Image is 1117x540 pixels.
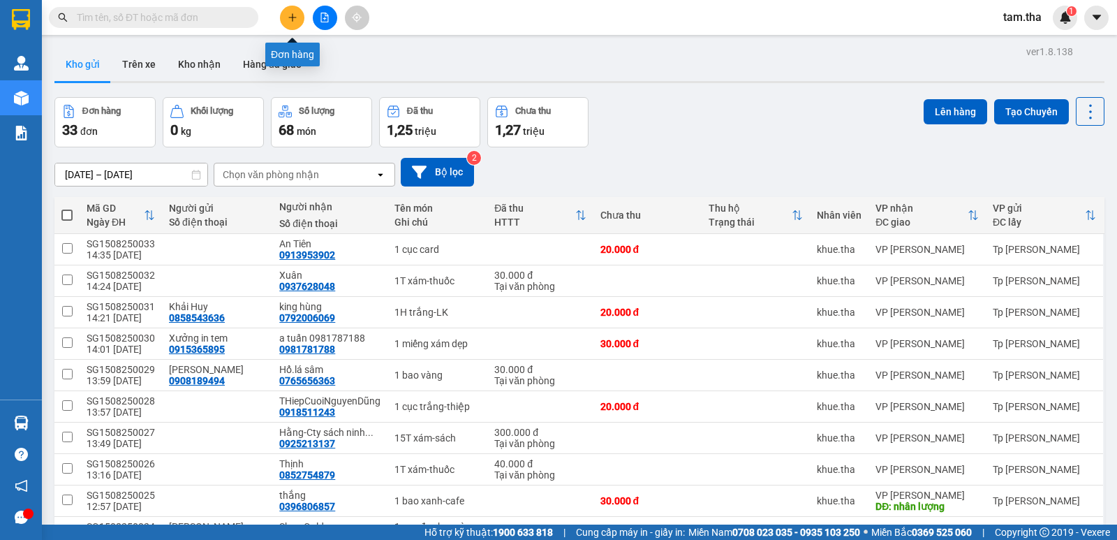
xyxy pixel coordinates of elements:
span: | [563,525,565,540]
div: SG1508250030 [87,333,155,344]
span: question-circle [15,448,28,461]
button: Tạo Chuyến [994,99,1069,124]
th: Toggle SortBy [487,197,593,234]
div: VP [PERSON_NAME] [875,338,979,349]
div: 0908189494 [169,375,225,386]
span: plus [288,13,297,22]
img: warehouse-icon [14,416,29,430]
div: Số điện thoại [279,218,380,229]
div: VP [PERSON_NAME] [875,490,979,501]
div: 0937628048 [279,281,335,292]
div: 300.000 đ [494,427,586,438]
div: 1 bao vàng [394,370,480,381]
div: 13:49 [DATE] [87,438,155,449]
span: 1 [1069,6,1074,16]
div: Tại văn phòng [494,438,586,449]
div: 30.000 đ [494,364,586,375]
button: Kho nhận [167,48,232,81]
th: Toggle SortBy [702,197,810,234]
div: Đã thu [494,203,575,214]
span: Miền Nam [688,525,860,540]
div: An Tiên [279,238,380,249]
div: Chưa thu [600,210,695,221]
div: VP nhận [875,203,968,214]
div: 1 cục card [394,244,480,255]
span: message [15,511,28,524]
img: logo-vxr [12,9,30,30]
div: 1H trắng-LK [394,307,480,318]
div: THiepCuoiNguyenDũng [279,395,380,407]
div: Tp [PERSON_NAME] [993,370,1096,381]
button: Chưa thu1,27 triệu [487,97,589,147]
div: Người nhận [279,201,380,212]
span: kg [181,126,191,137]
div: Tại văn phòng [494,469,586,481]
div: 14:21 [DATE] [87,312,155,323]
div: Vũ [169,364,265,375]
div: VP [PERSON_NAME] [875,432,979,444]
div: SG1508250033 [87,238,155,249]
div: Xưởng in tem [169,333,265,344]
div: Số điện thoại [169,217,265,228]
div: SG1508250028 [87,395,155,407]
div: ĐC lấy [993,217,1085,228]
div: SG1508250025 [87,490,155,501]
div: Tp [PERSON_NAME] [993,432,1096,444]
div: VP [PERSON_NAME] [875,244,979,255]
div: 30.000 đ [600,338,695,349]
div: 0792006069 [279,312,335,323]
div: 0913953902 [279,249,335,261]
div: Tp [PERSON_NAME] [993,307,1096,318]
th: Toggle SortBy [80,197,162,234]
div: 0852754879 [279,469,335,481]
div: khue.tha [817,370,861,381]
div: 13:57 [DATE] [87,407,155,418]
span: 0 [170,122,178,138]
div: SG1508250029 [87,364,155,375]
div: 14:24 [DATE] [87,281,155,292]
div: 0396806857 [279,501,335,512]
span: triệu [415,126,436,137]
div: Đơn hàng [82,106,121,116]
div: khue.tha [817,401,861,412]
div: 1T xám-thuốc [394,464,480,475]
div: VP [PERSON_NAME] [875,275,979,286]
div: 20.000 đ [600,244,695,255]
div: Người gửi [169,203,265,214]
div: Khối lượng [191,106,233,116]
div: Đã thu [407,106,433,116]
input: Tìm tên, số ĐT hoặc mã đơn [77,10,242,25]
div: a tuấn 0981787188 [279,333,380,344]
div: 0915365895 [169,344,225,355]
div: 1 miếng xám dẹp [394,338,480,349]
div: Mã GD [87,203,144,214]
span: tam.tha [992,8,1053,26]
button: file-add [313,6,337,30]
div: SG1508250032 [87,270,155,281]
sup: 1 [1067,6,1077,16]
div: VP gửi [993,203,1085,214]
th: Toggle SortBy [868,197,986,234]
div: khue.tha [817,464,861,475]
span: aim [352,13,362,22]
div: Tp [PERSON_NAME] [993,495,1096,506]
div: SG1508250024 [87,521,155,532]
button: Kho gửi [54,48,111,81]
div: 14:01 [DATE] [87,344,155,355]
div: 40.000 đ [494,458,586,469]
button: Đơn hàng33đơn [54,97,156,147]
div: Hằng-Cty sách ninh thuận [279,427,380,438]
div: 1 cục trắng-thiệp [394,401,480,412]
button: plus [280,6,304,30]
div: VP [PERSON_NAME] [875,401,979,412]
div: Tp [PERSON_NAME] [993,401,1096,412]
div: Chọn văn phòng nhận [223,168,319,182]
div: Shop Gold [279,521,380,532]
div: SG1508250027 [87,427,155,438]
button: caret-down [1084,6,1109,30]
div: VP [PERSON_NAME] [875,464,979,475]
div: 12:57 [DATE] [87,501,155,512]
span: caret-down [1090,11,1103,24]
span: search [58,13,68,22]
div: Hổ.lá sâm [279,364,380,375]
